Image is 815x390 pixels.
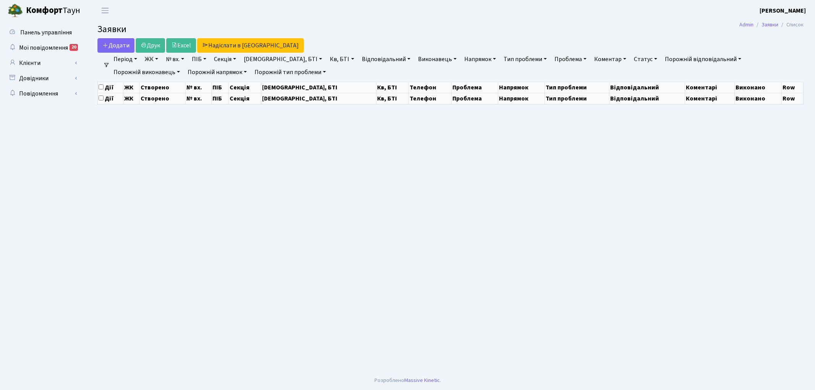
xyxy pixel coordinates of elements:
[376,93,408,104] th: Кв, БТІ
[551,53,590,66] a: Проблема
[728,17,815,33] nav: breadcrumb
[163,53,187,66] a: № вх.
[545,82,609,93] th: Тип проблеми
[185,66,250,79] a: Порожній напрямок
[241,53,325,66] a: [DEMOGRAPHIC_DATA], БТІ
[451,82,498,93] th: Проблема
[212,82,229,93] th: ПІБ
[26,4,80,17] span: Таун
[501,53,550,66] a: Тип проблеми
[140,82,185,93] th: Створено
[197,38,304,53] a: Надіслати в [GEOGRAPHIC_DATA]
[4,71,80,86] a: Довідники
[4,25,80,40] a: Панель управління
[415,53,460,66] a: Виконавець
[734,82,782,93] th: Виконано
[609,93,685,104] th: Відповідальний
[228,93,261,104] th: Секція
[739,21,753,29] a: Admin
[408,93,451,104] th: Телефон
[110,66,183,79] a: Порожній виконавець
[98,82,123,93] th: Дії
[110,53,140,66] a: Період
[4,86,80,101] a: Повідомлення
[685,82,734,93] th: Коментарі
[545,93,609,104] th: Тип проблеми
[185,93,212,104] th: № вх.
[760,6,806,15] a: [PERSON_NAME]
[408,82,451,93] th: Телефон
[4,55,80,71] a: Клієнти
[778,21,804,29] li: Список
[498,82,544,93] th: Напрямок
[96,4,115,17] button: Переключити навігацію
[97,38,134,53] a: Додати
[261,93,376,104] th: [DEMOGRAPHIC_DATA], БТІ
[631,53,660,66] a: Статус
[461,53,499,66] a: Напрямок
[212,93,229,104] th: ПІБ
[211,53,239,66] a: Секція
[8,3,23,18] img: logo.png
[136,38,165,53] a: Друк
[166,38,196,53] a: Excel
[327,53,357,66] a: Кв, БТІ
[685,93,734,104] th: Коментарі
[374,376,441,385] div: Розроблено .
[189,53,209,66] a: ПІБ
[451,93,498,104] th: Проблема
[123,93,140,104] th: ЖК
[228,82,261,93] th: Секція
[140,93,185,104] th: Створено
[404,376,440,384] a: Massive Kinetic
[376,82,408,93] th: Кв, БТІ
[359,53,413,66] a: Відповідальний
[123,82,140,93] th: ЖК
[662,53,744,66] a: Порожній відповідальний
[4,40,80,55] a: Мої повідомлення20
[97,23,126,36] span: Заявки
[98,93,123,104] th: Дії
[20,28,72,37] span: Панель управління
[185,82,212,93] th: № вх.
[26,4,63,16] b: Комфорт
[782,82,804,93] th: Row
[70,44,78,51] div: 20
[782,93,804,104] th: Row
[591,53,629,66] a: Коментар
[102,41,130,50] span: Додати
[251,66,329,79] a: Порожній тип проблеми
[762,21,778,29] a: Заявки
[19,44,68,52] span: Мої повідомлення
[734,93,782,104] th: Виконано
[498,93,544,104] th: Напрямок
[261,82,376,93] th: [DEMOGRAPHIC_DATA], БТІ
[609,82,685,93] th: Відповідальний
[142,53,161,66] a: ЖК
